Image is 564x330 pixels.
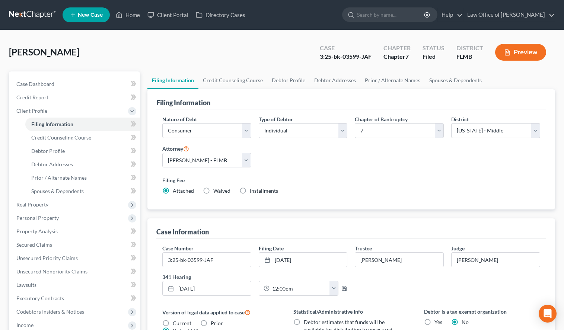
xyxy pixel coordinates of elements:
div: 3:25-bk-03599-JAF [320,52,372,61]
span: Case Dashboard [16,81,54,87]
label: Filing Date [259,244,284,252]
div: FLMB [456,52,483,61]
a: [DATE] [259,253,347,267]
span: 7 [405,53,409,60]
span: Credit Counseling Course [31,134,91,141]
span: Real Property [16,201,48,208]
a: Debtor Addresses [310,71,360,89]
a: Unsecured Priority Claims [10,251,140,265]
label: Attorney [162,144,189,153]
a: Lawsuits [10,278,140,292]
a: Credit Counseling Course [25,131,140,144]
label: Chapter of Bankruptcy [355,115,408,123]
span: Unsecured Nonpriority Claims [16,268,87,275]
span: Client Profile [16,108,47,114]
span: Codebtors Insiders & Notices [16,308,84,315]
a: Spouses & Dependents [425,71,486,89]
a: Filing Information [25,118,140,131]
label: Type of Debtor [259,115,293,123]
span: Lawsuits [16,282,36,288]
a: Directory Cases [192,8,249,22]
div: District [456,44,483,52]
span: Debtor Addresses [31,161,73,167]
a: Property Analysis [10,225,140,238]
input: Enter case number... [163,253,251,267]
div: Open Intercom Messenger [539,305,557,323]
span: [PERSON_NAME] [9,47,79,57]
span: No [462,319,469,325]
div: Chapter [383,52,411,61]
span: Spouses & Dependents [31,188,84,194]
div: Chapter [383,44,411,52]
label: Filing Fee [162,176,540,184]
input: -- [452,253,540,267]
a: Credit Counseling Course [198,71,267,89]
span: Credit Report [16,94,48,100]
span: Attached [173,188,194,194]
a: Unsecured Nonpriority Claims [10,265,140,278]
label: Nature of Debt [162,115,197,123]
a: Secured Claims [10,238,140,251]
div: Filing Information [156,98,210,107]
label: 341 Hearing [159,273,351,281]
button: Preview [495,44,546,61]
a: Spouses & Dependents [25,185,140,198]
a: Debtor Profile [267,71,310,89]
div: Filed [423,52,444,61]
label: Case Number [162,244,194,252]
label: Statistical/Administrative Info [293,308,410,315]
a: Filing Information [147,71,198,89]
div: Case Information [156,227,209,236]
span: Secured Claims [16,241,52,248]
span: Property Analysis [16,228,58,234]
a: Executory Contracts [10,292,140,305]
span: Yes [434,319,442,325]
span: Prior [211,320,223,326]
a: Help [438,8,463,22]
input: Search by name... [357,8,425,22]
span: Executory Contracts [16,295,64,301]
span: Current [173,320,191,326]
span: Debtor Profile [31,148,65,154]
span: Unsecured Priority Claims [16,255,78,261]
label: District [451,115,469,123]
label: Judge [451,244,465,252]
a: Debtor Addresses [25,158,140,171]
div: Case [320,44,372,52]
a: Debtor Profile [25,144,140,158]
span: Personal Property [16,215,59,221]
a: Prior / Alternate Names [25,171,140,185]
a: [DATE] [163,281,251,295]
a: Law Office of [PERSON_NAME] [463,8,555,22]
span: New Case [78,12,103,18]
span: Installments [250,188,278,194]
a: Case Dashboard [10,77,140,91]
input: -- : -- [270,281,330,295]
span: Prior / Alternate Names [31,174,87,181]
div: Status [423,44,444,52]
span: Income [16,322,34,328]
a: Client Portal [144,8,192,22]
a: Credit Report [10,91,140,104]
a: Home [112,8,144,22]
input: -- [355,253,443,267]
a: Prior / Alternate Names [360,71,425,89]
span: Waived [213,188,230,194]
label: Debtor is a tax exempt organization [424,308,540,315]
label: Version of legal data applied to case [162,308,278,317]
label: Trustee [355,244,372,252]
span: Filing Information [31,121,73,127]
